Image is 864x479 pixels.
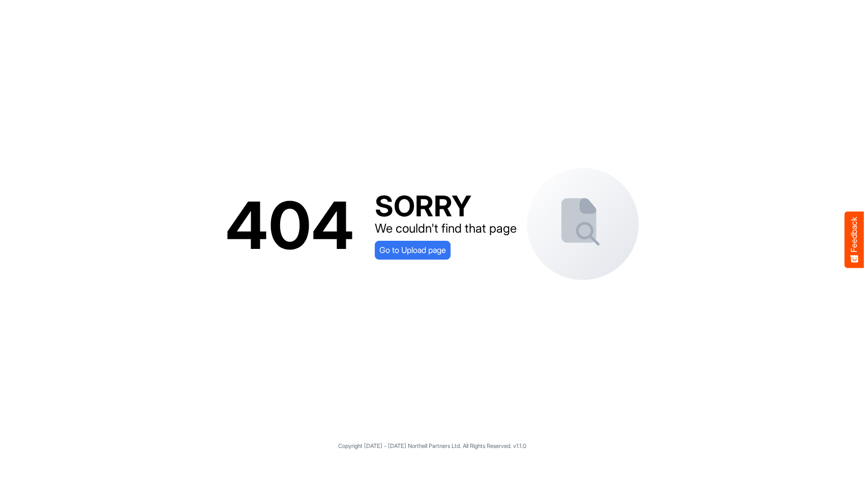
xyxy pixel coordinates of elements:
[225,196,354,255] div: 404
[379,243,446,257] span: Go to Upload page
[10,441,854,450] p: Copyright [DATE] - [DATE] Northell Partners Ltd. All Rights Reserved. v1.1.0
[375,192,517,220] div: SORRY
[845,211,864,268] button: Feedback
[375,220,517,237] div: We couldn't find that page
[375,241,451,259] a: Go to Upload page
